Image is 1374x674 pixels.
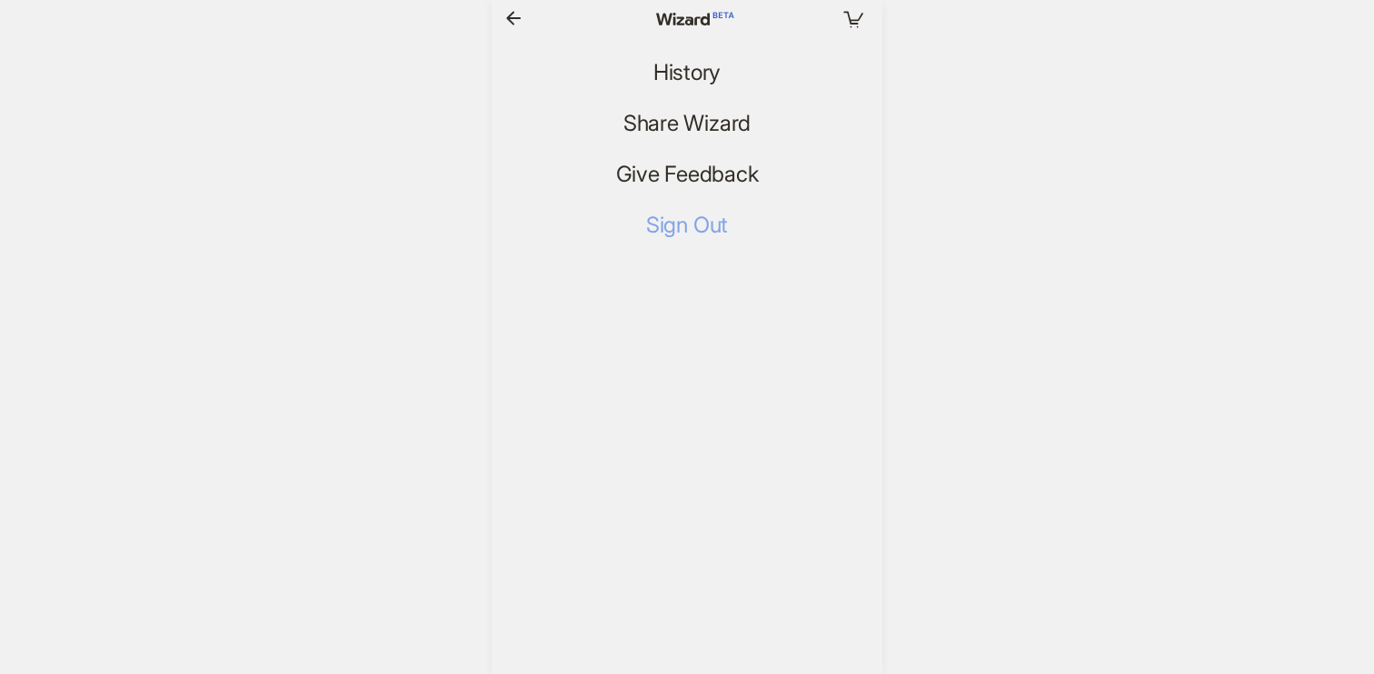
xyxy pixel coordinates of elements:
a: Give Feedback [602,160,773,189]
button: Share Wizard [609,109,765,138]
button: History [639,58,735,87]
span: Share Wizard [623,111,751,137]
span: Sign Out [646,213,728,239]
span: History [653,60,721,86]
button: Sign Out [632,211,742,240]
span: Give Feedback [616,162,759,188]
